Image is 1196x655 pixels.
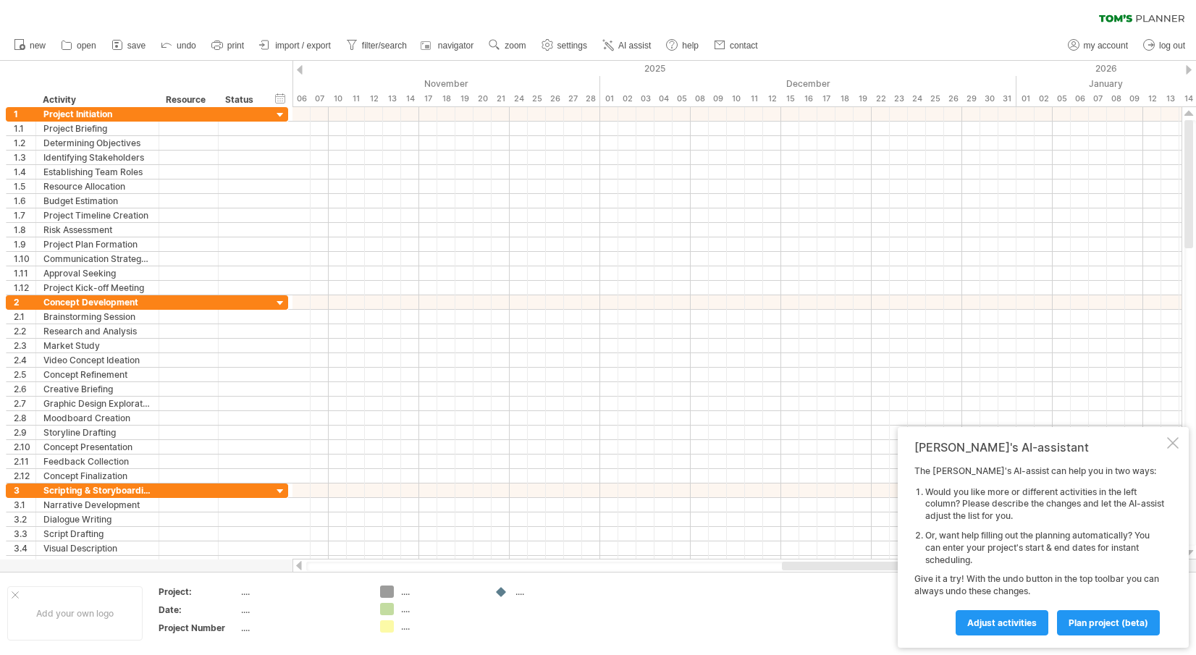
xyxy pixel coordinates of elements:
div: Thursday, 1 January 2026 [1016,91,1035,106]
a: zoom [485,36,530,55]
span: open [77,41,96,51]
a: plan project (beta) [1057,610,1160,635]
span: navigator [438,41,473,51]
div: 1 [14,107,35,121]
div: Identifying Stakeholders [43,151,151,164]
div: Project Timeline Creation [43,208,151,222]
div: Tuesday, 9 December 2025 [709,91,727,106]
div: .... [515,586,594,598]
div: Budget Estimation [43,194,151,208]
div: Visual Description [43,541,151,555]
span: import / export [275,41,331,51]
div: 2.10 [14,440,35,454]
span: my account [1084,41,1128,51]
span: filter/search [362,41,407,51]
div: Project: [159,586,238,598]
div: 2.1 [14,310,35,324]
div: Monday, 15 December 2025 [781,91,799,106]
div: Narrative Development [43,498,151,512]
div: Monday, 29 December 2025 [962,91,980,106]
li: Or, want help filling out the planning automatically? You can enter your project's start & end da... [925,530,1164,566]
a: help [662,36,703,55]
div: Concept Refinement [43,368,151,381]
div: Thursday, 11 December 2025 [745,91,763,106]
div: 1.7 [14,208,35,222]
div: Monday, 12 January 2026 [1143,91,1161,106]
div: Risk Assessment [43,223,151,237]
div: Activity [43,93,151,107]
div: .... [241,622,363,634]
div: Wednesday, 26 November 2025 [546,91,564,106]
div: Tuesday, 18 November 2025 [437,91,455,106]
div: 3.2 [14,512,35,526]
div: 2.7 [14,397,35,410]
div: 2.6 [14,382,35,396]
div: Tuesday, 23 December 2025 [890,91,908,106]
span: contact [730,41,758,51]
div: Thursday, 20 November 2025 [473,91,492,106]
a: filter/search [342,36,411,55]
div: Scripting & Storyboarding [43,483,151,497]
div: Establishing Team Roles [43,165,151,179]
a: undo [157,36,201,55]
div: Wednesday, 31 December 2025 [998,91,1016,106]
span: AI assist [618,41,651,51]
div: Concept Development [43,295,151,309]
a: save [108,36,150,55]
a: Adjust activities [956,610,1048,635]
div: .... [401,620,480,633]
div: Monday, 24 November 2025 [510,91,528,106]
div: Tuesday, 11 November 2025 [347,91,365,106]
div: 1.8 [14,223,35,237]
div: Thursday, 6 November 2025 [292,91,311,106]
div: Monday, 22 December 2025 [872,91,890,106]
div: Friday, 2 January 2026 [1035,91,1053,106]
span: settings [557,41,587,51]
div: Tuesday, 25 November 2025 [528,91,546,106]
div: Approval Seeking [43,266,151,280]
a: new [10,36,50,55]
div: Project Briefing [43,122,151,135]
div: 1.1 [14,122,35,135]
div: Communication Strategy Development [43,252,151,266]
div: December 2025 [600,76,1016,91]
div: Market Study [43,339,151,352]
div: 1.12 [14,281,35,295]
div: Monday, 1 December 2025 [600,91,618,106]
div: 1.10 [14,252,35,266]
div: Feedback Collection [43,455,151,468]
div: Tuesday, 30 December 2025 [980,91,998,106]
div: Friday, 9 January 2026 [1125,91,1143,106]
div: 1.4 [14,165,35,179]
div: Thursday, 27 November 2025 [564,91,582,106]
div: 1.3 [14,151,35,164]
div: 2.3 [14,339,35,352]
span: print [227,41,244,51]
div: Moodboard Creation [43,411,151,425]
div: Resource [166,93,210,107]
div: Project Kick-off Meeting [43,281,151,295]
div: [PERSON_NAME]'s AI-assistant [914,440,1164,455]
div: Tuesday, 16 December 2025 [799,91,817,106]
div: 3 [14,483,35,497]
div: Project Plan Formation [43,237,151,251]
div: 2.12 [14,469,35,483]
div: Thursday, 8 January 2026 [1107,91,1125,106]
div: Friday, 26 December 2025 [944,91,962,106]
div: Research and Analysis [43,324,151,338]
li: Would you like more or different activities in the left column? Please describe the changes and l... [925,486,1164,523]
div: Thursday, 25 December 2025 [926,91,944,106]
div: November 2025 [238,76,600,91]
div: Friday, 28 November 2025 [582,91,600,106]
div: Determining Objectives [43,136,151,150]
a: log out [1140,36,1189,55]
div: 1.2 [14,136,35,150]
div: 1.5 [14,179,35,193]
div: Tuesday, 6 January 2026 [1071,91,1089,106]
div: 1.9 [14,237,35,251]
span: log out [1159,41,1185,51]
div: Concept Finalization [43,469,151,483]
div: Project Initiation [43,107,151,121]
div: Monday, 5 January 2026 [1053,91,1071,106]
span: save [127,41,146,51]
